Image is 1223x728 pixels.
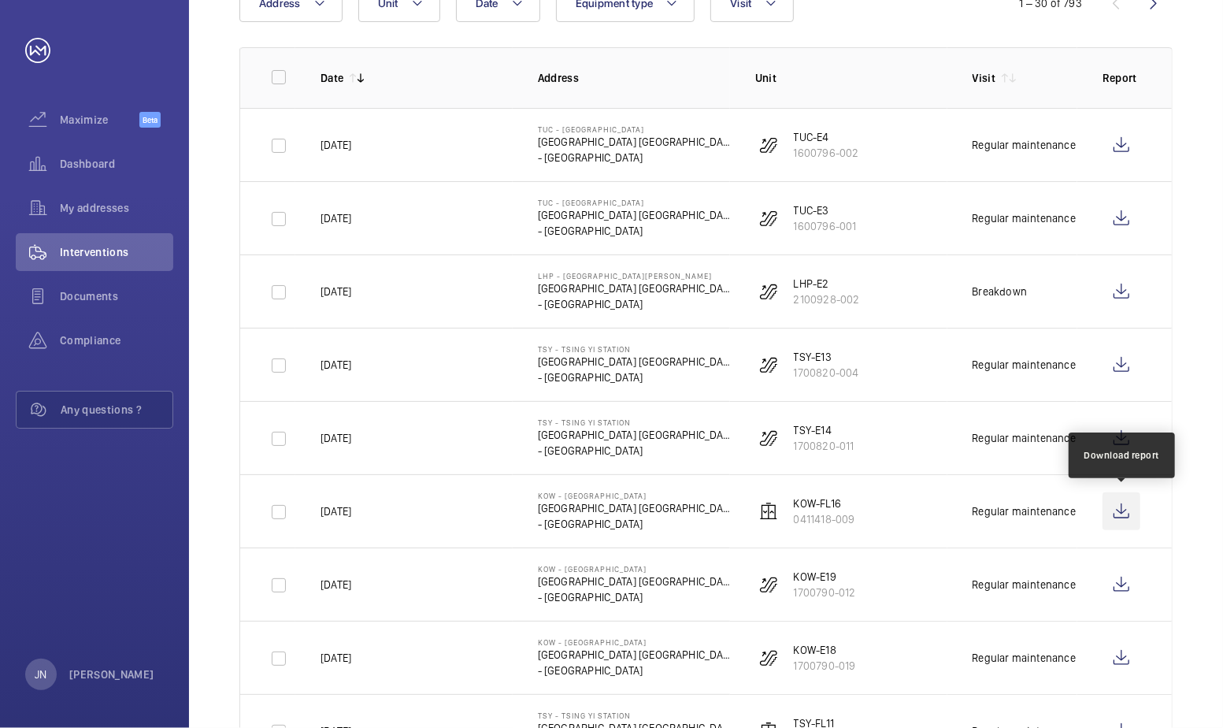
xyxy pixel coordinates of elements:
[759,282,778,301] img: escalator.svg
[794,569,856,585] p: KOW-E19
[69,667,154,682] p: [PERSON_NAME]
[973,503,1076,519] div: Regular maintenance
[538,70,730,86] p: Address
[321,137,351,153] p: [DATE]
[538,207,730,223] p: [GEOGRAPHIC_DATA] [GEOGRAPHIC_DATA]
[794,349,859,365] p: TSY-E13
[538,574,730,589] p: [GEOGRAPHIC_DATA] [GEOGRAPHIC_DATA]
[538,589,730,605] p: - [GEOGRAPHIC_DATA]
[759,502,778,521] img: elevator.svg
[538,500,730,516] p: [GEOGRAPHIC_DATA] [GEOGRAPHIC_DATA]
[973,210,1076,226] div: Regular maintenance
[794,218,857,234] p: 1600796-001
[973,357,1076,373] div: Regular maintenance
[60,156,173,172] span: Dashboard
[794,585,856,600] p: 1700790-012
[538,427,730,443] p: [GEOGRAPHIC_DATA] [GEOGRAPHIC_DATA]
[973,70,996,86] p: Visit
[759,355,778,374] img: escalator.svg
[1103,70,1140,86] p: Report
[759,209,778,228] img: escalator.svg
[973,650,1076,666] div: Regular maintenance
[321,503,351,519] p: [DATE]
[538,711,730,720] p: TSY - Tsing Yi Station
[973,430,1076,446] div: Regular maintenance
[794,642,856,658] p: KOW-E18
[794,511,855,527] p: 0411418-009
[321,430,351,446] p: [DATE]
[35,667,46,682] p: JN
[794,129,859,145] p: TUC-E4
[538,564,730,574] p: KOW - [GEOGRAPHIC_DATA]
[61,402,172,418] span: Any questions ?
[794,438,854,454] p: 1700820-011
[755,70,947,86] p: Unit
[794,292,860,307] p: 2100928-002
[794,276,860,292] p: LHP-E2
[538,647,730,663] p: [GEOGRAPHIC_DATA] [GEOGRAPHIC_DATA]
[538,418,730,427] p: TSY - Tsing Yi Station
[538,280,730,296] p: [GEOGRAPHIC_DATA] [GEOGRAPHIC_DATA][PERSON_NAME]
[794,422,854,438] p: TSY-E14
[794,145,859,161] p: 1600796-002
[321,650,351,666] p: [DATE]
[321,284,351,299] p: [DATE]
[321,70,343,86] p: Date
[60,332,173,348] span: Compliance
[538,516,730,532] p: - [GEOGRAPHIC_DATA]
[321,210,351,226] p: [DATE]
[60,288,173,304] span: Documents
[1084,448,1160,462] div: Download report
[538,223,730,239] p: - [GEOGRAPHIC_DATA]
[794,496,855,511] p: KOW-FL16
[538,354,730,370] p: [GEOGRAPHIC_DATA] [GEOGRAPHIC_DATA]
[973,577,1076,592] div: Regular maintenance
[60,200,173,216] span: My addresses
[538,198,730,207] p: TUC - [GEOGRAPHIC_DATA]
[794,202,857,218] p: TUC-E3
[538,663,730,678] p: - [GEOGRAPHIC_DATA]
[973,137,1076,153] div: Regular maintenance
[759,575,778,594] img: escalator.svg
[538,637,730,647] p: KOW - [GEOGRAPHIC_DATA]
[60,244,173,260] span: Interventions
[538,491,730,500] p: KOW - [GEOGRAPHIC_DATA]
[538,150,730,165] p: - [GEOGRAPHIC_DATA]
[321,357,351,373] p: [DATE]
[538,296,730,312] p: - [GEOGRAPHIC_DATA]
[794,365,859,381] p: 1700820-004
[321,577,351,592] p: [DATE]
[794,658,856,674] p: 1700790-019
[538,271,730,280] p: LHP - [GEOGRAPHIC_DATA][PERSON_NAME]
[973,284,1028,299] div: Breakdown
[538,124,730,134] p: TUC - [GEOGRAPHIC_DATA]
[538,344,730,354] p: TSY - Tsing Yi Station
[538,443,730,459] p: - [GEOGRAPHIC_DATA]
[759,648,778,667] img: escalator.svg
[759,429,778,448] img: escalator.svg
[538,134,730,150] p: [GEOGRAPHIC_DATA] [GEOGRAPHIC_DATA]
[538,370,730,385] p: - [GEOGRAPHIC_DATA]
[759,136,778,154] img: escalator.svg
[60,112,139,128] span: Maximize
[139,112,161,128] span: Beta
